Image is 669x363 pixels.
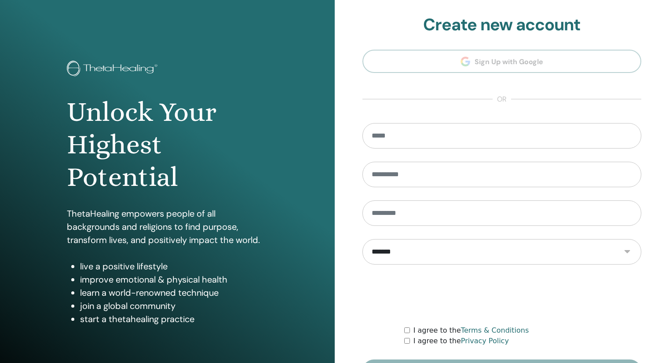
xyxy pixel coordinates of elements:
p: ThetaHealing empowers people of all backgrounds and religions to find purpose, transform lives, a... [67,207,268,247]
li: learn a world-renowned technique [80,286,268,299]
h2: Create new account [362,15,642,35]
label: I agree to the [413,336,509,346]
iframe: reCAPTCHA [435,278,569,312]
li: join a global community [80,299,268,312]
a: Privacy Policy [461,337,509,345]
label: I agree to the [413,325,529,336]
a: Terms & Conditions [461,326,529,334]
li: improve emotional & physical health [80,273,268,286]
h1: Unlock Your Highest Potential [67,96,268,194]
span: or [493,94,511,105]
li: live a positive lifestyle [80,260,268,273]
li: start a thetahealing practice [80,312,268,326]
